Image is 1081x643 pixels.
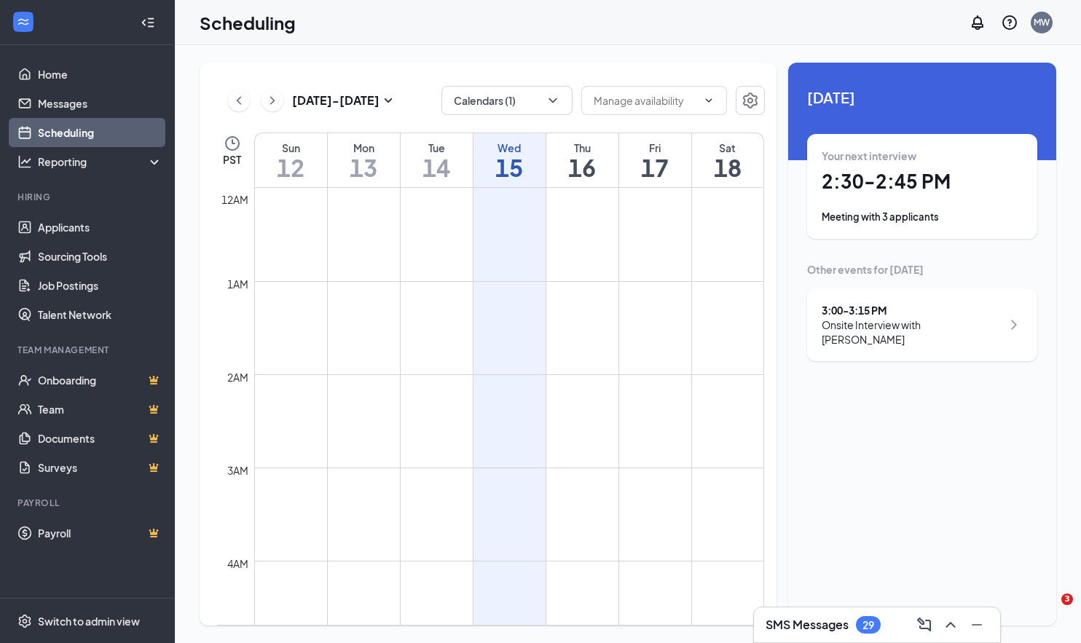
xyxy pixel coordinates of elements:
[223,152,241,167] span: PST
[473,141,546,155] div: Wed
[292,92,380,109] h3: [DATE] - [DATE]
[807,262,1037,277] div: Other events for [DATE]
[1031,593,1066,628] iframe: Intercom live chat
[942,616,959,634] svg: ChevronUp
[224,462,251,478] div: 3am
[17,154,32,169] svg: Analysis
[862,619,874,631] div: 29
[913,613,936,636] button: ComposeMessage
[17,497,160,509] div: Payroll
[703,95,715,106] svg: ChevronDown
[401,133,473,187] a: October 14, 2025
[228,90,250,111] button: ChevronLeft
[822,210,1023,224] div: Meeting with 3 applicants
[380,92,397,109] svg: SmallChevronDown
[38,424,162,453] a: DocumentsCrown
[224,556,251,572] div: 4am
[224,135,241,152] svg: Clock
[692,141,764,155] div: Sat
[546,155,618,180] h1: 16
[328,141,400,155] div: Mon
[473,133,546,187] a: October 15, 2025
[1034,16,1050,28] div: MW
[546,93,560,108] svg: ChevronDown
[16,15,31,29] svg: WorkstreamLogo
[969,14,986,31] svg: Notifications
[968,616,986,634] svg: Minimize
[692,155,764,180] h1: 18
[822,303,1002,317] div: 3:00 - 3:15 PM
[619,155,691,180] h1: 17
[17,614,32,628] svg: Settings
[939,613,962,636] button: ChevronUp
[736,86,765,115] button: Settings
[328,133,400,187] a: October 13, 2025
[807,86,1037,109] span: [DATE]
[822,149,1023,163] div: Your next interview
[38,89,162,118] a: Messages
[742,92,759,109] svg: Settings
[200,10,296,35] h1: Scheduling
[38,118,162,147] a: Scheduling
[1061,593,1073,605] span: 3
[1001,14,1018,31] svg: QuestionInfo
[1005,316,1023,334] svg: ChevronRight
[401,155,473,180] h1: 14
[38,518,162,548] a: PayrollCrown
[224,276,251,292] div: 1am
[38,300,162,329] a: Talent Network
[38,395,162,424] a: TeamCrown
[619,133,691,187] a: October 17, 2025
[38,154,163,169] div: Reporting
[224,369,251,385] div: 2am
[38,242,162,271] a: Sourcing Tools
[38,614,140,628] div: Switch to admin view
[546,141,618,155] div: Thu
[141,15,155,30] svg: Collapse
[262,90,283,111] button: ChevronRight
[38,60,162,89] a: Home
[265,92,280,109] svg: ChevronRight
[255,141,327,155] div: Sun
[38,453,162,482] a: SurveysCrown
[619,141,691,155] div: Fri
[38,213,162,242] a: Applicants
[255,133,327,187] a: October 12, 2025
[219,192,251,208] div: 12am
[38,271,162,300] a: Job Postings
[766,617,849,633] h3: SMS Messages
[916,616,933,634] svg: ComposeMessage
[255,155,327,180] h1: 12
[328,155,400,180] h1: 13
[232,92,246,109] svg: ChevronLeft
[546,133,618,187] a: October 16, 2025
[594,92,697,109] input: Manage availability
[822,317,1002,347] div: Onsite Interview with [PERSON_NAME]
[401,141,473,155] div: Tue
[17,191,160,203] div: Hiring
[965,613,988,636] button: Minimize
[473,155,546,180] h1: 15
[38,366,162,395] a: OnboardingCrown
[692,133,764,187] a: October 18, 2025
[17,344,160,356] div: Team Management
[822,169,1023,194] h1: 2:30 - 2:45 PM
[441,86,573,115] button: Calendars (1)ChevronDown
